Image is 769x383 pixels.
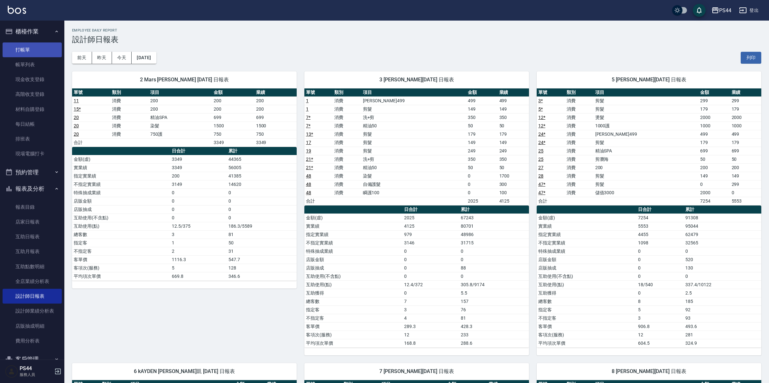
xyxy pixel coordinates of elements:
[730,172,761,180] td: 149
[594,163,699,172] td: 200
[110,88,149,97] th: 類別
[498,88,529,97] th: 業績
[72,52,92,64] button: 前天
[212,105,254,113] td: 200
[403,230,459,239] td: 979
[3,244,62,259] a: 互助月報表
[699,138,730,147] td: 179
[20,372,52,378] p: 服務人員
[730,138,761,147] td: 179
[361,88,467,97] th: 項目
[537,197,565,205] td: 合計
[333,122,361,130] td: 消費
[730,88,761,97] th: 業績
[227,197,297,205] td: 0
[304,214,403,222] td: 金額(虛)
[361,155,467,163] td: 洗+剪
[498,96,529,105] td: 499
[459,214,529,222] td: 67243
[466,147,497,155] td: 249
[170,222,227,230] td: 12.5/375
[3,200,62,214] a: 報表目錄
[170,247,227,255] td: 2
[306,173,311,178] a: 48
[466,172,497,180] td: 0
[304,205,529,348] table: a dense table
[170,147,227,155] th: 日合計
[72,264,170,272] td: 客項次(服務)
[498,163,529,172] td: 50
[693,4,706,17] button: save
[466,180,497,188] td: 0
[3,180,62,197] button: 報表及分析
[699,172,730,180] td: 149
[227,147,297,155] th: 累計
[361,122,467,130] td: 精油50
[361,96,467,105] td: [PERSON_NAME]499
[699,130,730,138] td: 499
[72,222,170,230] td: 互助使用(點)
[72,155,170,163] td: 金額(虛)
[304,222,403,230] td: 實業績
[699,188,730,197] td: 2000
[594,122,699,130] td: 1000護
[149,130,212,138] td: 750護
[466,113,497,122] td: 350
[594,147,699,155] td: 精油SPA
[699,88,730,97] th: 金額
[72,214,170,222] td: 互助使用(不含點)
[565,96,593,105] td: 消費
[361,188,467,197] td: 瞬護100
[565,147,593,155] td: 消費
[3,229,62,244] a: 互助日報表
[227,172,297,180] td: 41385
[333,138,361,147] td: 消費
[498,197,529,205] td: 4125
[565,188,593,197] td: 消費
[699,155,730,163] td: 50
[110,113,149,122] td: 消費
[361,172,467,180] td: 染髮
[565,113,593,122] td: 消費
[537,264,636,272] td: 店販抽成
[304,88,529,205] table: a dense table
[333,96,361,105] td: 消費
[333,188,361,197] td: 消費
[361,130,467,138] td: 剪髮
[212,122,254,130] td: 1500
[72,205,170,214] td: 店販抽成
[537,88,565,97] th: 單號
[3,351,62,368] button: 客戶管理
[304,247,403,255] td: 特殊抽成業績
[170,255,227,264] td: 1116.3
[333,105,361,113] td: 消費
[80,77,289,83] span: 2 Mars [PERSON_NAME] [DATE] 日報表
[3,117,62,132] a: 每日結帳
[594,96,699,105] td: 剪髮
[361,163,467,172] td: 精油50
[537,88,761,205] table: a dense table
[3,214,62,229] a: 店家日報表
[333,155,361,163] td: 消費
[537,272,636,280] td: 互助使用(不含點)
[304,255,403,264] td: 店販金額
[594,155,699,163] td: 剪瀏海
[699,122,730,130] td: 1000
[403,264,459,272] td: 0
[730,113,761,122] td: 2000
[594,113,699,122] td: 燙髮
[72,35,761,44] h3: 設計師日報表
[636,230,684,239] td: 4455
[684,255,761,264] td: 520
[255,130,297,138] td: 750
[459,222,529,230] td: 80701
[227,163,297,172] td: 56005
[170,214,227,222] td: 0
[498,138,529,147] td: 149
[594,88,699,97] th: 項目
[3,72,62,87] a: 現金收支登錄
[636,264,684,272] td: 0
[212,96,254,105] td: 200
[3,102,62,117] a: 材料自購登錄
[719,6,731,14] div: PS44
